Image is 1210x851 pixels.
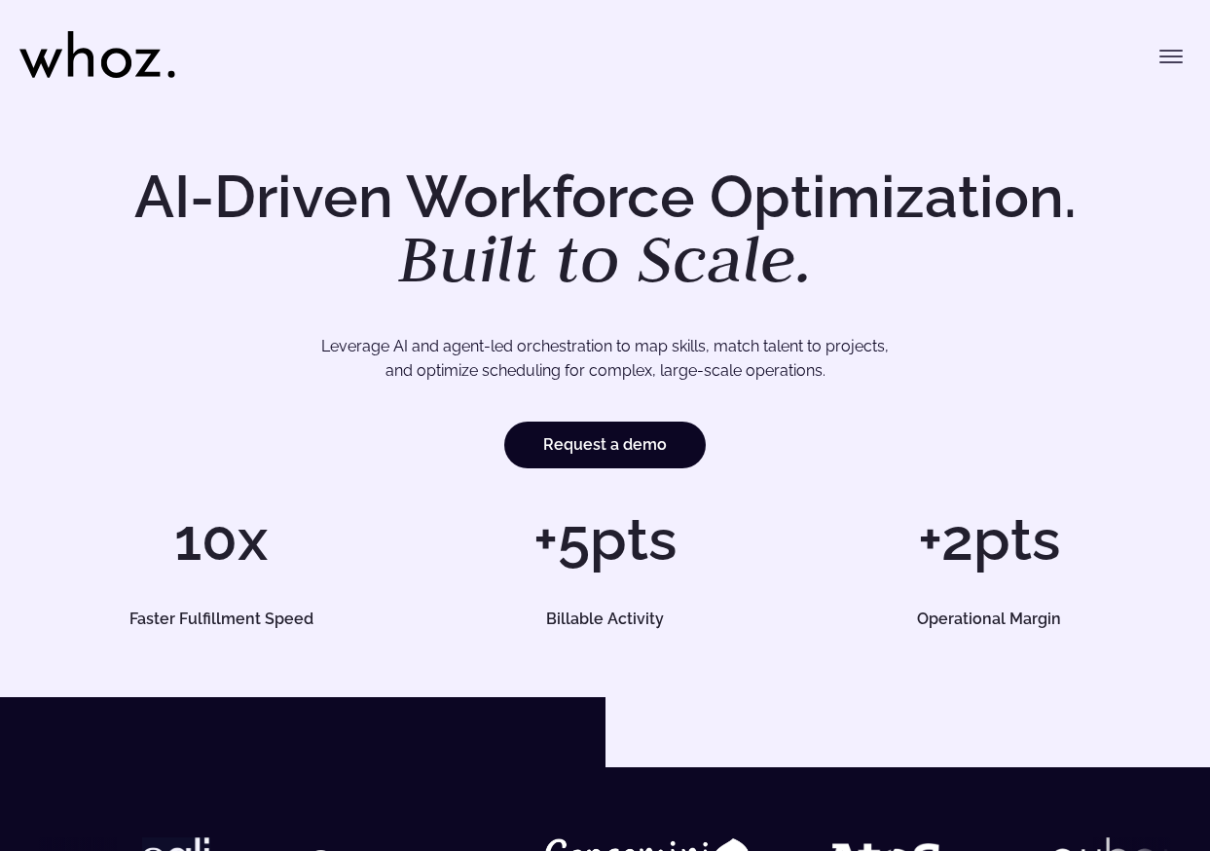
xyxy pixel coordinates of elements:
h1: AI-Driven Workforce Optimization. [107,167,1104,292]
h5: Operational Margin [825,611,1153,627]
button: Toggle menu [1152,37,1191,76]
h5: Billable Activity [441,611,769,627]
p: Leverage AI and agent-led orchestration to map skills, match talent to projects, and optimize sch... [95,334,1115,384]
em: Built to Scale. [398,215,813,301]
a: Request a demo [504,422,706,468]
h1: 10x [39,510,403,569]
h5: Faster Fulfillment Speed [57,611,385,627]
iframe: Chatbot [1082,722,1183,824]
h1: +5pts [422,510,787,569]
h1: +2pts [807,510,1171,569]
